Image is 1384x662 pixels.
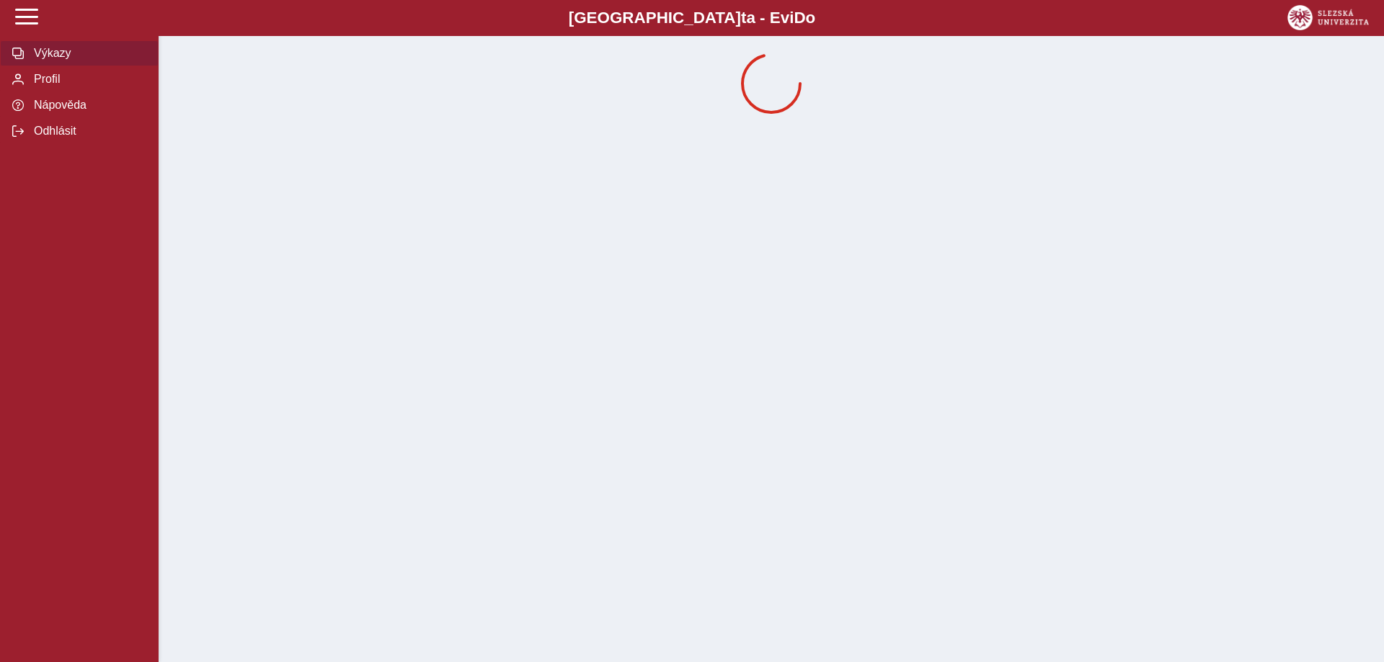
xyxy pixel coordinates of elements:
span: Odhlásit [30,125,146,138]
span: o [806,9,816,27]
span: Výkazy [30,47,146,60]
span: t [741,9,746,27]
b: [GEOGRAPHIC_DATA] a - Evi [43,9,1341,27]
span: Profil [30,73,146,86]
span: Nápověda [30,99,146,112]
img: logo_web_su.png [1287,5,1369,30]
span: D [794,9,805,27]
